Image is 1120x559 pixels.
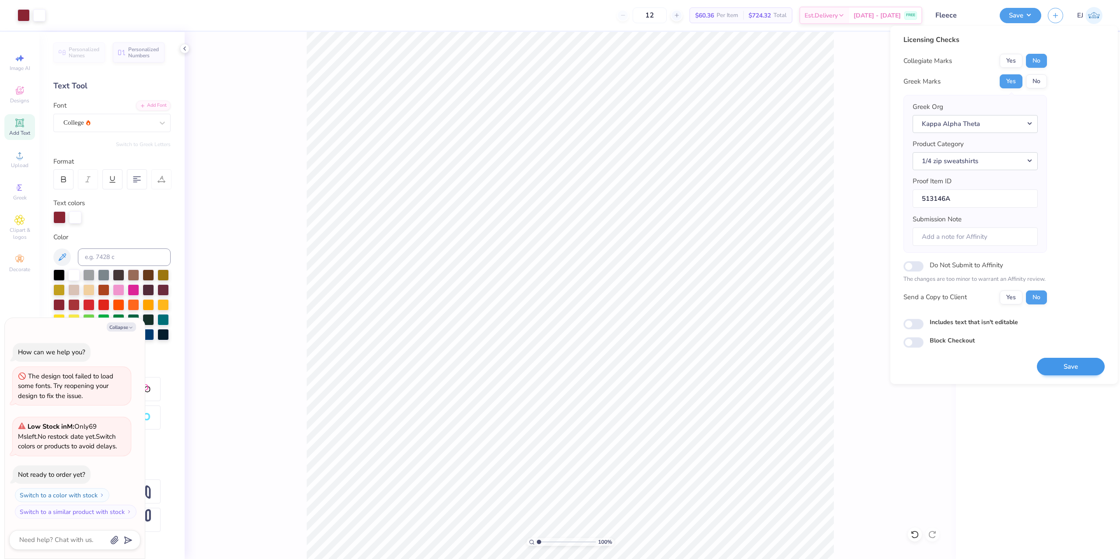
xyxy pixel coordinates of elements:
span: Image AI [10,65,30,72]
span: Greek [13,194,27,201]
input: e.g. 7428 c [78,248,171,266]
label: Includes text that isn't editable [930,318,1018,327]
label: Greek Org [913,102,943,112]
div: Format [53,157,171,167]
button: Switch to a similar product with stock [15,505,136,519]
input: Add a note for Affinity [913,227,1038,246]
a: EJ [1077,7,1102,24]
div: The design tool failed to load some fonts. Try reopening your design to fix the issue. [18,372,113,400]
strong: Low Stock in M : [28,422,74,431]
div: Collegiate Marks [903,56,952,66]
button: Save [1000,8,1041,23]
label: Block Checkout [930,336,975,345]
button: Kappa Alpha Theta [913,115,1038,133]
p: The changes are too minor to warrant an Affinity review. [903,275,1047,284]
span: Decorate [9,266,30,273]
button: Yes [1000,54,1022,68]
div: Greek Marks [903,77,941,87]
span: Designs [10,97,29,104]
button: Yes [1000,74,1022,88]
div: Not ready to order yet? [18,470,85,479]
span: FREE [906,12,915,18]
span: EJ [1077,10,1083,21]
label: Do Not Submit to Affinity [930,259,1003,271]
div: How can we help you? [18,348,85,356]
span: No restock date yet. [38,432,96,441]
div: Color [53,232,171,242]
button: No [1026,290,1047,304]
label: Font [53,101,66,111]
button: No [1026,74,1047,88]
span: Upload [11,162,28,169]
span: Personalized Numbers [128,46,159,59]
button: Switch to Greek Letters [116,141,171,148]
button: No [1026,54,1047,68]
label: Text colors [53,198,85,208]
span: Clipart & logos [4,227,35,241]
span: Total [773,11,787,20]
button: Yes [1000,290,1022,304]
span: Personalized Names [69,46,100,59]
span: 100 % [598,538,612,546]
button: Collapse [107,322,136,332]
span: $60.36 [695,11,714,20]
label: Submission Note [913,214,962,224]
div: Send a Copy to Client [903,292,967,302]
label: Product Category [913,139,964,149]
label: Proof Item ID [913,176,952,186]
span: [DATE] - [DATE] [854,11,901,20]
img: Edgardo Jr [1085,7,1102,24]
span: Add Text [9,129,30,136]
input: – – [633,7,667,23]
span: Est. Delivery [805,11,838,20]
div: Add Font [136,101,171,111]
div: Text Tool [53,80,171,92]
button: Save [1037,358,1105,376]
span: $724.32 [749,11,771,20]
div: Licensing Checks [903,35,1047,45]
input: Untitled Design [929,7,993,24]
button: Switch to a color with stock [15,488,109,502]
span: Per Item [717,11,738,20]
button: 1/4 zip sweatshirts [913,152,1038,170]
span: Only 69 Ms left. Switch colors or products to avoid delays. [18,422,117,451]
img: Switch to a color with stock [99,493,105,498]
img: Switch to a similar product with stock [126,509,132,514]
